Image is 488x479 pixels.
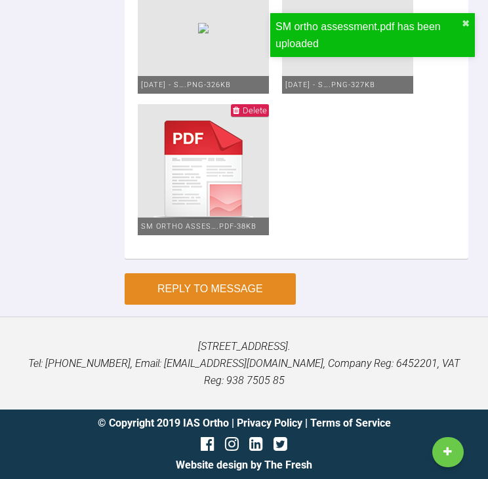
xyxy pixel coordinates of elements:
img: pdf.de61447c.png [138,104,269,235]
span: SM ortho asses….pdf - 38KB [141,222,256,231]
button: Reply to Message [125,273,296,305]
span: [DATE] - S….png - 327KB [285,81,375,89]
div: SM ortho assessment.pdf has been uploaded [275,18,462,52]
span: Delete [243,105,267,115]
div: © Copyright 2019 IAS Ortho | | [98,415,391,432]
span: [DATE] - S….png - 326KB [141,81,231,89]
a: Website design by The Fresh [176,459,312,471]
img: b31b9b16-322b-45ef-aafb-e794c8d9989a [198,23,209,33]
p: [STREET_ADDRESS]. Tel: [PHONE_NUMBER], Email: [EMAIL_ADDRESS][DOMAIN_NAME], Company Reg: 6452201,... [21,338,467,389]
button: close [462,18,470,29]
a: New Case [432,437,464,467]
a: Privacy Policy [237,417,302,429]
a: Terms of Service [310,417,391,429]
